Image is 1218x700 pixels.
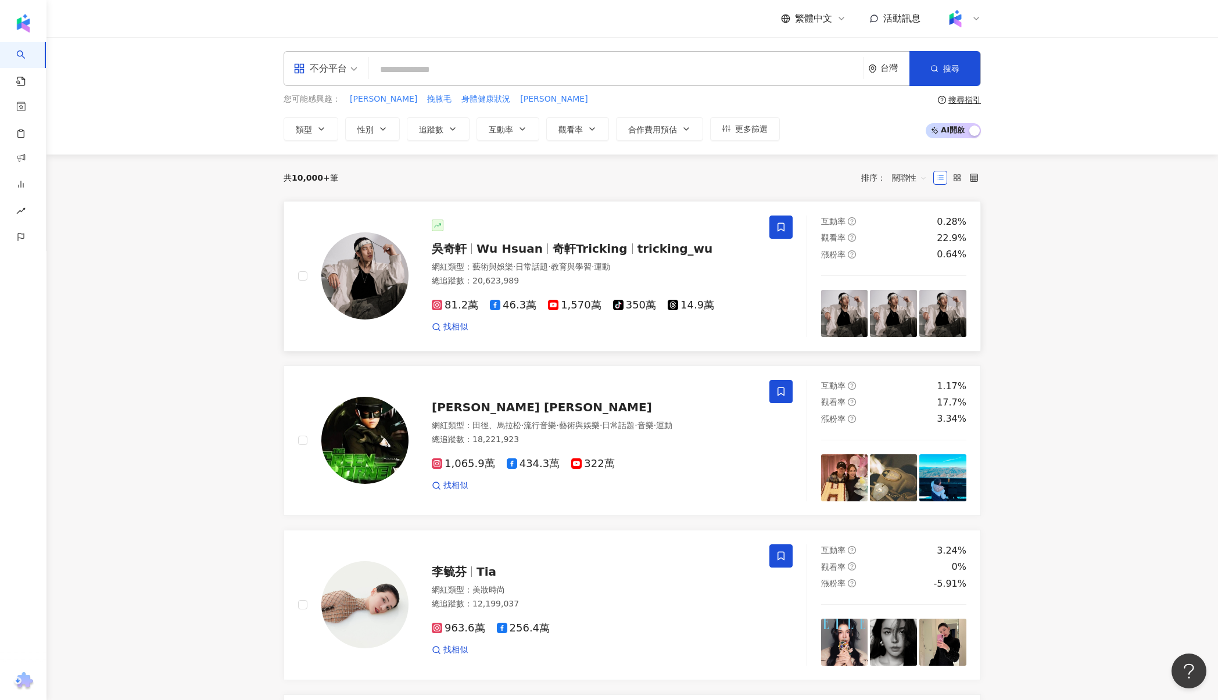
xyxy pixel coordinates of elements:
[461,94,510,105] span: 身體健康狀況
[821,414,846,423] span: 漲粉率
[592,262,594,271] span: ·
[548,262,550,271] span: ·
[284,94,341,105] span: 您可能感興趣：
[848,546,856,554] span: question-circle
[637,421,654,430] span: 音樂
[795,12,832,25] span: 繁體中文
[419,125,443,134] span: 追蹤數
[821,545,846,555] span: 互動率
[821,562,846,572] span: 觀看率
[284,530,981,680] a: KOL Avatar李毓芬Tia網紅類型：美妝時尚總追蹤數：12,199,037963.6萬256.4萬找相似互動率question-circle3.24%觀看率question-circle0...
[1172,654,1206,688] iframe: Help Scout Beacon - Open
[848,217,856,225] span: question-circle
[919,454,966,501] img: post-image
[350,94,417,105] span: [PERSON_NAME]
[477,117,539,141] button: 互動率
[497,622,550,634] span: 256.4萬
[513,262,515,271] span: ·
[443,644,468,656] span: 找相似
[933,577,966,590] div: -5.91%
[613,299,656,311] span: 350萬
[14,14,33,33] img: logo icon
[937,380,966,393] div: 1.17%
[821,217,846,226] span: 互動率
[821,579,846,588] span: 漲粉率
[432,622,485,634] span: 963.6萬
[477,565,496,579] span: Tia
[432,480,468,491] a: 找相似
[284,117,338,141] button: 類型
[472,421,521,430] span: 田徑、馬拉松
[321,561,409,648] img: KOL Avatar
[490,299,536,311] span: 46.3萬
[821,233,846,242] span: 觀看率
[293,59,347,78] div: 不分平台
[952,561,966,573] div: 0%
[443,480,468,491] span: 找相似
[296,125,312,134] span: 類型
[443,321,468,333] span: 找相似
[345,117,400,141] button: 性別
[883,13,920,24] span: 活動訊息
[938,96,946,104] span: question-circle
[635,421,637,430] span: ·
[870,290,917,337] img: post-image
[870,619,917,666] img: post-image
[432,261,755,273] div: 網紅類型 ：
[848,250,856,259] span: question-circle
[870,454,917,501] img: post-image
[848,562,856,570] span: question-circle
[848,234,856,242] span: question-circle
[880,63,909,73] div: 台灣
[507,458,560,470] span: 434.3萬
[432,458,495,470] span: 1,065.9萬
[432,598,755,610] div: 總追蹤數 ： 12,199,037
[919,290,966,337] img: post-image
[821,619,868,666] img: post-image
[937,216,966,228] div: 0.28%
[600,421,602,430] span: ·
[558,125,583,134] span: 觀看率
[937,232,966,245] div: 22.9%
[937,248,966,261] div: 0.64%
[602,421,635,430] span: 日常話題
[432,299,478,311] span: 81.2萬
[524,421,556,430] span: 流行音樂
[919,619,966,666] img: post-image
[848,415,856,423] span: question-circle
[909,51,980,86] button: 搜尋
[432,242,467,256] span: 吳奇軒
[407,117,470,141] button: 追蹤數
[432,420,755,432] div: 網紅類型 ：
[948,95,981,105] div: 搜尋指引
[477,242,543,256] span: Wu Hsuan
[821,454,868,501] img: post-image
[559,421,600,430] span: 藝術與娛樂
[710,117,780,141] button: 更多篩選
[848,579,856,587] span: question-circle
[943,64,959,73] span: 搜尋
[292,173,330,182] span: 10,000+
[548,299,601,311] span: 1,570萬
[427,94,452,105] span: 挽腋毛
[16,42,40,87] a: search
[944,8,966,30] img: Kolr%20app%20icon%20%281%29.png
[892,168,927,187] span: 關聯性
[616,117,703,141] button: 合作費用預估
[472,262,513,271] span: 藝術與娛樂
[432,644,468,656] a: 找相似
[668,299,714,311] span: 14.9萬
[551,262,592,271] span: 教育與學習
[515,262,548,271] span: 日常話題
[937,412,966,425] div: 3.34%
[937,544,966,557] div: 3.24%
[427,93,452,106] button: 挽腋毛
[821,290,868,337] img: post-image
[594,262,610,271] span: 運動
[861,168,933,187] div: 排序：
[656,421,672,430] span: 運動
[546,117,609,141] button: 觀看率
[848,382,856,390] span: question-circle
[472,585,505,594] span: 美妝時尚
[553,242,628,256] span: 奇軒Tricking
